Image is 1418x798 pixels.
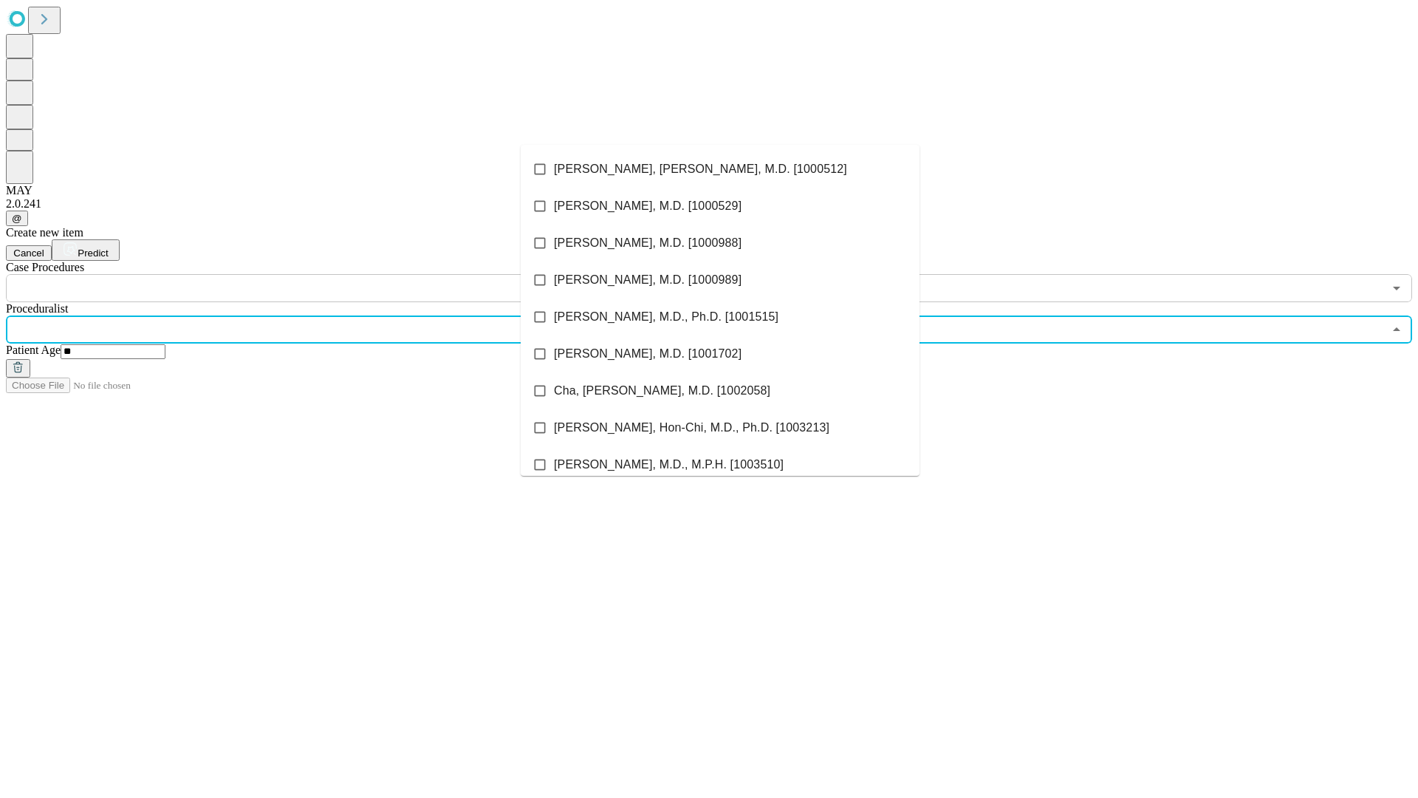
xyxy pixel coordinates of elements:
[6,344,61,356] span: Patient Age
[554,160,847,178] span: [PERSON_NAME], [PERSON_NAME], M.D. [1000512]
[554,345,741,363] span: [PERSON_NAME], M.D. [1001702]
[12,213,22,224] span: @
[6,197,1412,211] div: 2.0.241
[554,419,829,437] span: [PERSON_NAME], Hon-Chi, M.D., Ph.D. [1003213]
[6,211,28,226] button: @
[6,245,52,261] button: Cancel
[6,261,84,273] span: Scheduled Procedure
[6,226,83,239] span: Create new item
[554,456,784,474] span: [PERSON_NAME], M.D., M.P.H. [1003510]
[554,197,741,215] span: [PERSON_NAME], M.D. [1000529]
[554,308,778,326] span: [PERSON_NAME], M.D., Ph.D. [1001515]
[554,234,741,252] span: [PERSON_NAME], M.D. [1000988]
[1386,278,1407,299] button: Open
[6,302,68,315] span: Proceduralist
[554,271,741,289] span: [PERSON_NAME], M.D. [1000989]
[13,248,44,259] span: Cancel
[52,239,120,261] button: Predict
[78,248,108,259] span: Predict
[554,382,770,400] span: Cha, [PERSON_NAME], M.D. [1002058]
[1386,319,1407,340] button: Close
[6,184,1412,197] div: MAY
